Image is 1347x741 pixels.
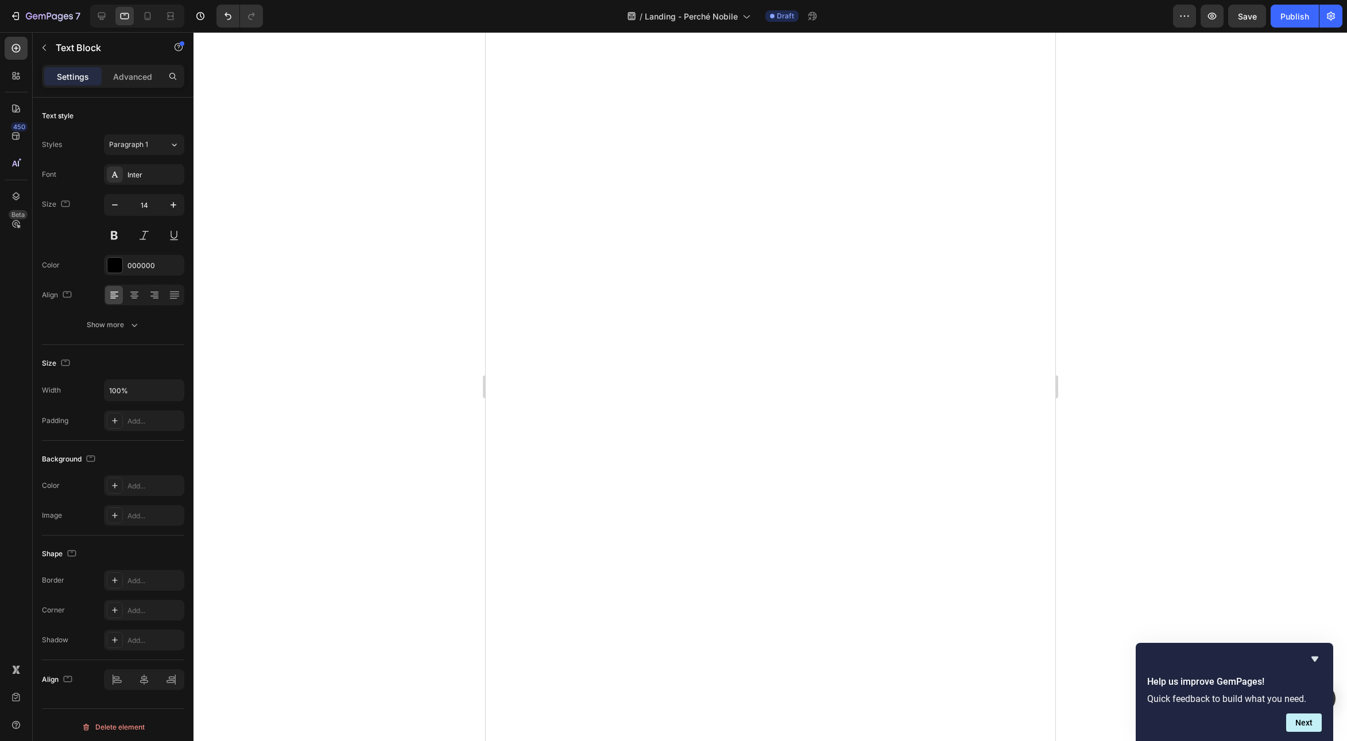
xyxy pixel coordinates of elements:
[1286,713,1322,732] button: Next question
[486,32,1055,741] iframe: Design area
[42,197,72,212] div: Size
[42,635,68,645] div: Shadow
[127,416,181,426] div: Add...
[56,41,153,55] p: Text Block
[1147,675,1322,689] h2: Help us improve GemPages!
[1271,5,1319,28] button: Publish
[109,139,148,150] span: Paragraph 1
[1147,652,1322,732] div: Help us improve GemPages!
[127,170,181,180] div: Inter
[127,481,181,491] div: Add...
[42,169,56,180] div: Font
[42,452,98,467] div: Background
[1228,5,1266,28] button: Save
[113,71,152,83] p: Advanced
[127,635,181,646] div: Add...
[216,5,263,28] div: Undo/Redo
[57,71,89,83] p: Settings
[104,380,184,401] input: Auto
[42,111,73,121] div: Text style
[42,416,68,426] div: Padding
[75,9,80,23] p: 7
[104,134,184,155] button: Paragraph 1
[42,672,75,688] div: Align
[1238,11,1257,21] span: Save
[42,385,61,395] div: Width
[1147,693,1322,704] p: Quick feedback to build what you need.
[11,122,28,131] div: 450
[645,10,738,22] span: Landing - Perché Nobile
[82,720,145,734] div: Delete element
[42,139,62,150] div: Styles
[42,546,79,562] div: Shape
[87,319,140,331] div: Show more
[1308,652,1322,666] button: Hide survey
[777,11,794,21] span: Draft
[42,260,60,270] div: Color
[1280,10,1309,22] div: Publish
[42,510,62,521] div: Image
[5,5,86,28] button: 7
[42,356,72,371] div: Size
[127,576,181,586] div: Add...
[127,606,181,616] div: Add...
[127,261,181,271] div: 000000
[42,315,184,335] button: Show more
[640,10,642,22] span: /
[42,575,64,585] div: Border
[42,480,60,491] div: Color
[42,288,74,303] div: Align
[127,511,181,521] div: Add...
[42,605,65,615] div: Corner
[9,210,28,219] div: Beta
[42,718,184,736] button: Delete element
